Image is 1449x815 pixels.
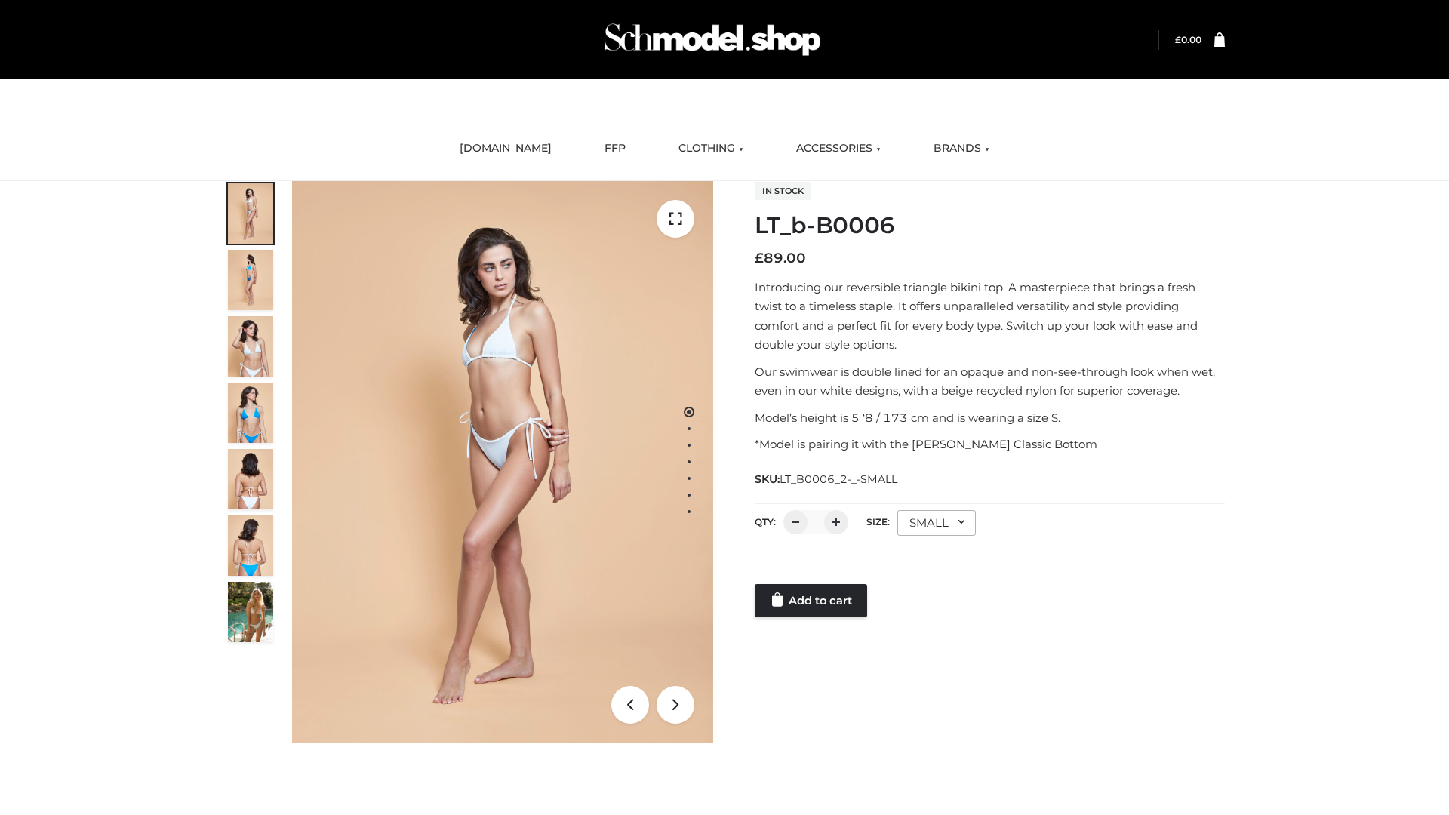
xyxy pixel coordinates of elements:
[667,132,755,165] a: CLOTHING
[228,449,273,509] img: ArielClassicBikiniTop_CloudNine_AzureSky_OW114ECO_7-scaled.jpg
[228,383,273,443] img: ArielClassicBikiniTop_CloudNine_AzureSky_OW114ECO_4-scaled.jpg
[755,250,764,266] span: £
[292,181,713,743] img: ArielClassicBikiniTop_CloudNine_AzureSky_OW114ECO_1
[755,516,776,527] label: QTY:
[448,132,563,165] a: [DOMAIN_NAME]
[785,132,892,165] a: ACCESSORIES
[755,362,1225,401] p: Our swimwear is double lined for an opaque and non-see-through look when wet, even in our white d...
[755,278,1225,355] p: Introducing our reversible triangle bikini top. A masterpiece that brings a fresh twist to a time...
[228,515,273,576] img: ArielClassicBikiniTop_CloudNine_AzureSky_OW114ECO_8-scaled.jpg
[228,250,273,310] img: ArielClassicBikiniTop_CloudNine_AzureSky_OW114ECO_2-scaled.jpg
[755,212,1225,239] h1: LT_b-B0006
[780,472,897,486] span: LT_B0006_2-_-SMALL
[755,182,811,200] span: In stock
[897,510,976,536] div: SMALL
[228,316,273,377] img: ArielClassicBikiniTop_CloudNine_AzureSky_OW114ECO_3-scaled.jpg
[755,250,806,266] bdi: 89.00
[1175,34,1181,45] span: £
[228,582,273,642] img: Arieltop_CloudNine_AzureSky2.jpg
[755,584,867,617] a: Add to cart
[866,516,890,527] label: Size:
[599,10,826,69] img: Schmodel Admin 964
[755,435,1225,454] p: *Model is pairing it with the [PERSON_NAME] Classic Bottom
[228,183,273,244] img: ArielClassicBikiniTop_CloudNine_AzureSky_OW114ECO_1-scaled.jpg
[922,132,1001,165] a: BRANDS
[1175,34,1201,45] bdi: 0.00
[1175,34,1201,45] a: £0.00
[755,470,899,488] span: SKU:
[593,132,637,165] a: FFP
[755,408,1225,428] p: Model’s height is 5 ‘8 / 173 cm and is wearing a size S.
